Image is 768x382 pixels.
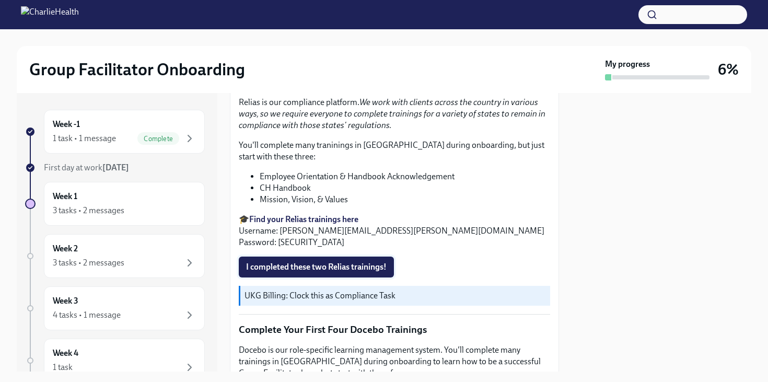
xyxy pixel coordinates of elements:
em: We work with clients across the country in various ways, so we require everyone to complete train... [239,97,545,130]
h6: Week 4 [53,348,78,359]
h2: Group Facilitator Onboarding [29,59,245,80]
p: Docebo is our role-specific learning management system. You'll complete many trainings in [GEOGRA... [239,344,550,379]
strong: My progress [605,59,650,70]
li: CH Handbook [260,182,550,194]
li: Mission, Vision, & Values [260,194,550,205]
a: First day at work[DATE] [25,162,205,173]
a: Find your Relias trainings here [249,214,358,224]
strong: [DATE] [102,163,129,172]
h3: 6% [718,60,739,79]
p: Relias is our compliance platform. [239,97,550,131]
a: Week 13 tasks • 2 messages [25,182,205,226]
span: Complete [137,135,179,143]
div: 1 task [53,362,73,373]
li: Employee Orientation & Handbook Acknowledgement [260,171,550,182]
h6: Week 2 [53,243,78,254]
div: 4 tasks • 1 message [53,309,121,321]
h6: Week -1 [53,119,80,130]
div: 1 task • 1 message [53,133,116,144]
div: 3 tasks • 2 messages [53,257,124,269]
h6: Week 3 [53,295,78,307]
button: I completed these two Relias trainings! [239,257,394,277]
h6: Week 1 [53,191,77,202]
p: UKG Billing: Clock this as Compliance Task [245,290,546,302]
a: Week 23 tasks • 2 messages [25,234,205,278]
a: Week 34 tasks • 1 message [25,286,205,330]
p: 🎓 Username: [PERSON_NAME][EMAIL_ADDRESS][PERSON_NAME][DOMAIN_NAME] Password: [SECURITY_DATA] [239,214,550,248]
p: You'll complete many traninings in [GEOGRAPHIC_DATA] during onboarding, but just start with these... [239,140,550,163]
p: Complete Your First Four Docebo Trainings [239,323,550,337]
img: CharlieHealth [21,6,79,23]
div: 3 tasks • 2 messages [53,205,124,216]
span: First day at work [44,163,129,172]
a: Week -11 task • 1 messageComplete [25,110,205,154]
span: I completed these two Relias trainings! [246,262,387,272]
